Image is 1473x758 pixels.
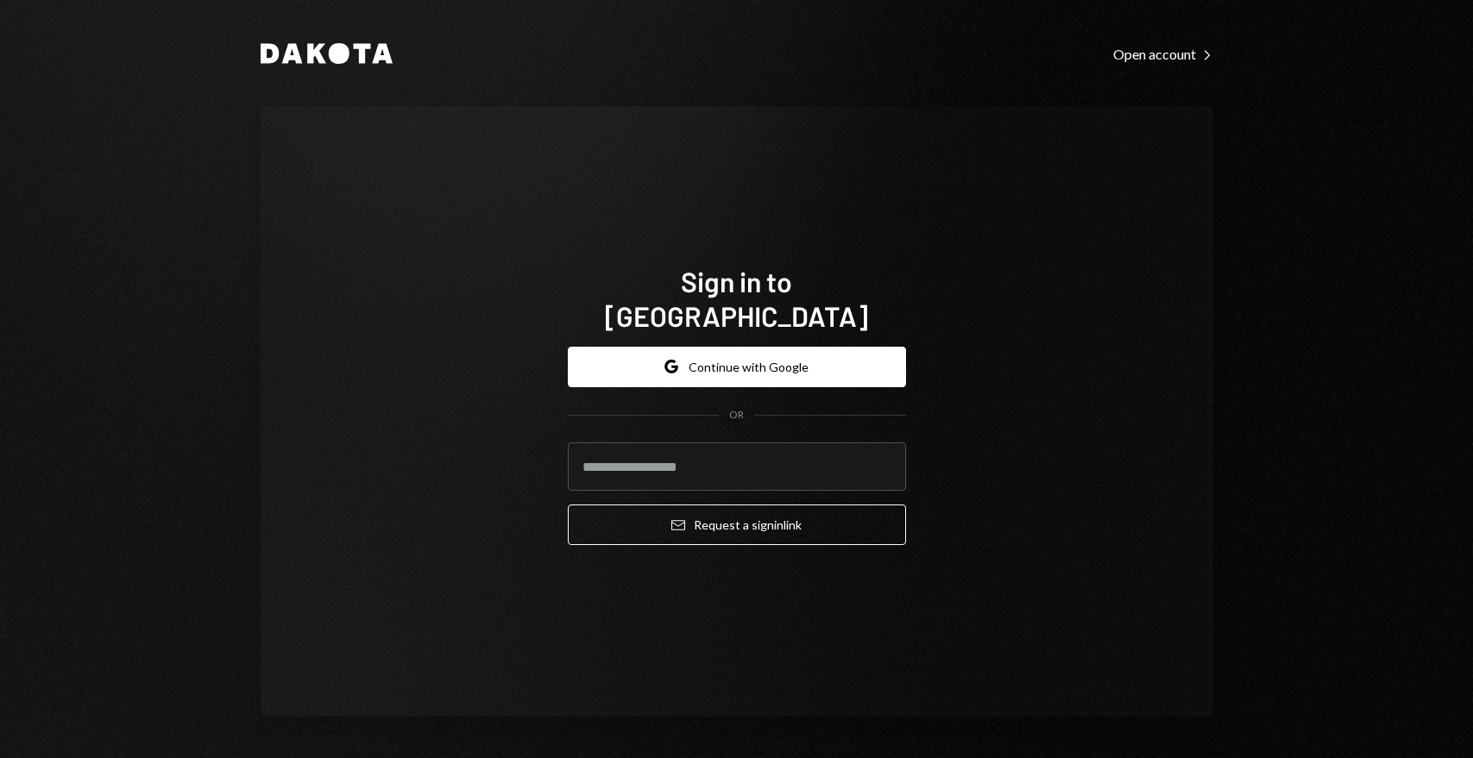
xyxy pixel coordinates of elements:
button: Continue with Google [568,347,906,387]
h1: Sign in to [GEOGRAPHIC_DATA] [568,264,906,333]
div: OR [729,408,744,423]
div: Open account [1113,46,1213,63]
button: Request a signinlink [568,504,906,545]
a: Open account [1113,44,1213,63]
